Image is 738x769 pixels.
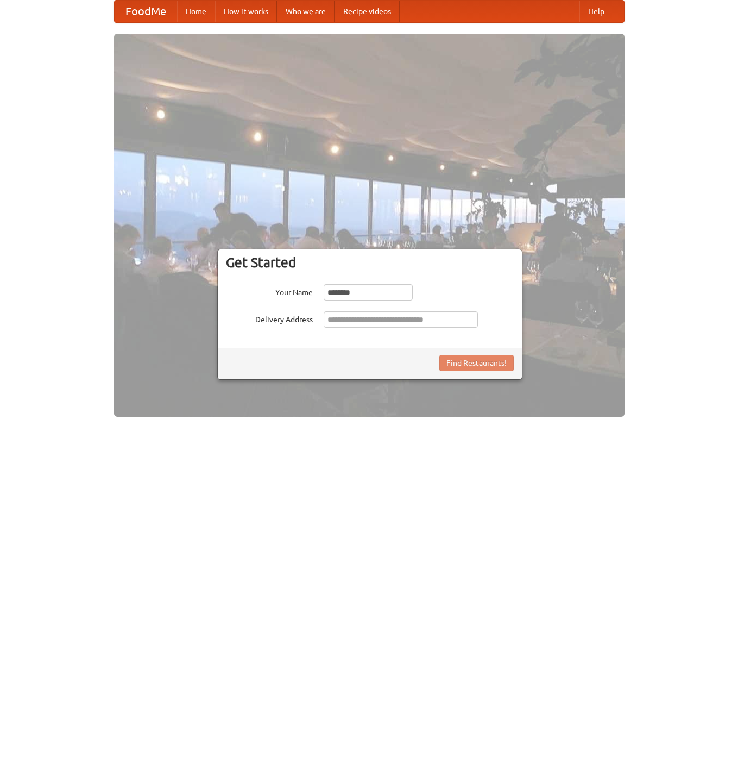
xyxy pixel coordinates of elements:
[335,1,400,22] a: Recipe videos
[177,1,215,22] a: Home
[439,355,514,371] button: Find Restaurants!
[215,1,277,22] a: How it works
[277,1,335,22] a: Who we are
[226,311,313,325] label: Delivery Address
[579,1,613,22] a: Help
[226,254,514,271] h3: Get Started
[115,1,177,22] a: FoodMe
[226,284,313,298] label: Your Name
